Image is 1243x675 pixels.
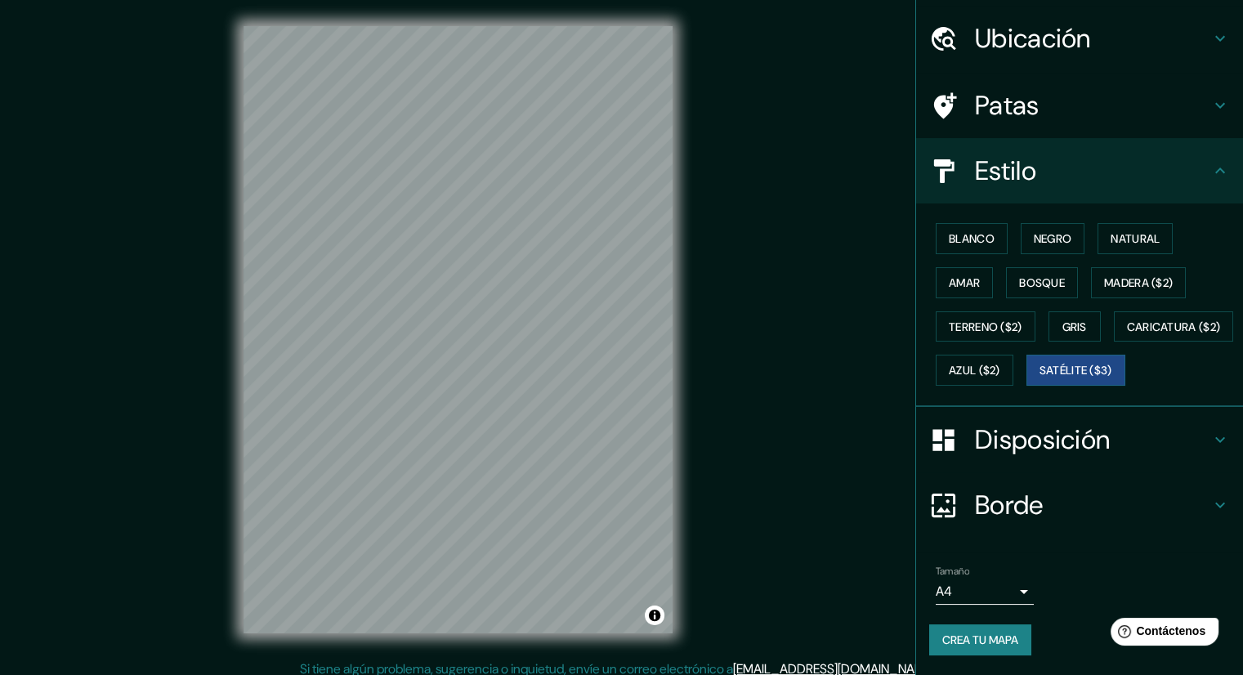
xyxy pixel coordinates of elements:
[916,138,1243,203] div: Estilo
[1062,320,1087,334] font: Gris
[975,488,1044,522] font: Borde
[936,267,993,298] button: Amar
[975,154,1036,188] font: Estilo
[1091,267,1186,298] button: Madera ($2)
[916,472,1243,538] div: Borde
[1034,231,1072,246] font: Negro
[949,364,1000,378] font: Azul ($2)
[975,422,1110,457] font: Disposición
[916,407,1243,472] div: Disposición
[1104,275,1173,290] font: Madera ($2)
[645,606,664,625] button: Activar o desactivar atribución
[1114,311,1234,342] button: Caricatura ($2)
[916,73,1243,138] div: Patas
[936,583,952,600] font: A4
[1019,275,1065,290] font: Bosque
[916,6,1243,71] div: Ubicación
[936,311,1035,342] button: Terreno ($2)
[936,579,1034,605] div: A4
[1026,355,1125,386] button: Satélite ($3)
[949,320,1022,334] font: Terreno ($2)
[244,26,673,633] canvas: Mapa
[936,223,1008,254] button: Blanco
[942,633,1018,647] font: Crea tu mapa
[949,231,995,246] font: Blanco
[1040,364,1112,378] font: Satélite ($3)
[1049,311,1101,342] button: Gris
[929,624,1031,655] button: Crea tu mapa
[975,21,1091,56] font: Ubicación
[936,565,969,578] font: Tamaño
[1098,611,1225,657] iframe: Lanzador de widgets de ayuda
[1111,231,1160,246] font: Natural
[1127,320,1221,334] font: Caricatura ($2)
[949,275,980,290] font: Amar
[1098,223,1173,254] button: Natural
[1006,267,1078,298] button: Bosque
[936,355,1013,386] button: Azul ($2)
[975,88,1040,123] font: Patas
[1021,223,1085,254] button: Negro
